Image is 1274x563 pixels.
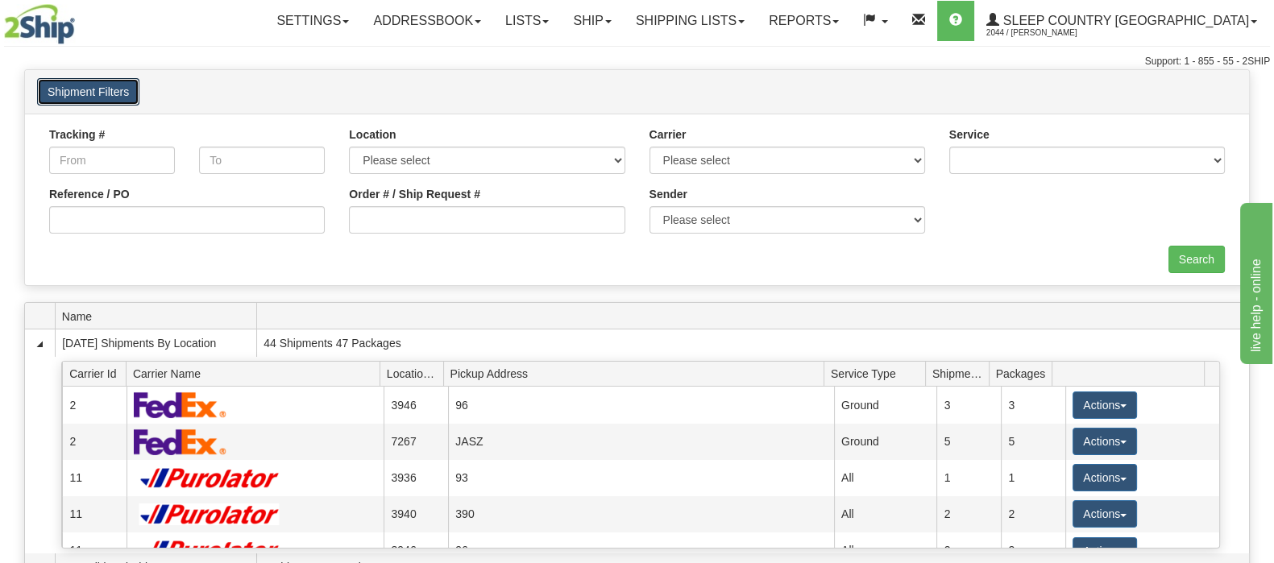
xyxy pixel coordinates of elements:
a: Ship [561,1,623,41]
td: 11 [62,460,127,496]
button: Shipment Filters [37,78,139,106]
a: Lists [493,1,561,41]
td: 3 [1001,387,1065,423]
td: All [834,496,937,532]
td: 5 [936,424,1001,460]
span: Service Type [831,361,925,386]
a: Sleep Country [GEOGRAPHIC_DATA] 2044 / [PERSON_NAME] [974,1,1269,41]
a: Addressbook [361,1,493,41]
td: 5 [1001,424,1065,460]
label: Tracking # [49,126,105,143]
td: 3 [936,387,1001,423]
img: logo2044.jpg [4,4,75,44]
span: Carrier Id [69,361,126,386]
a: Reports [757,1,851,41]
input: Search [1168,246,1225,273]
td: 11 [62,496,127,532]
td: 3946 [384,387,448,423]
span: Shipments [932,361,989,386]
td: Ground [834,387,937,423]
td: 2 [62,387,127,423]
td: 2 [1001,496,1065,532]
td: 2 [62,424,127,460]
iframe: chat widget [1237,199,1272,363]
td: 2 [936,496,1001,532]
label: Sender [649,186,687,202]
td: 3936 [384,460,448,496]
div: Support: 1 - 855 - 55 - 2SHIP [4,55,1270,68]
button: Actions [1073,500,1137,528]
td: 3940 [384,496,448,532]
img: FedEx Express® [134,391,226,418]
button: Actions [1073,464,1137,491]
td: 1 [936,460,1001,496]
label: Order # / Ship Request # [349,186,480,202]
img: Purolator [134,503,286,525]
input: To [199,147,325,174]
td: 93 [448,460,834,496]
td: 44 Shipments 47 Packages [256,329,1249,357]
td: 390 [448,496,834,532]
input: From [49,147,175,174]
td: 1 [1001,460,1065,496]
span: 2044 / [PERSON_NAME] [986,25,1107,41]
span: Sleep Country [GEOGRAPHIC_DATA] [999,14,1249,27]
button: Actions [1073,391,1137,419]
label: Carrier [649,126,687,143]
div: live help - online [12,10,149,29]
img: FedEx Express® [134,428,226,455]
span: Pickup Address [450,361,824,386]
a: Collapse [31,336,48,352]
td: 96 [448,387,834,423]
label: Location [349,126,396,143]
a: Shipping lists [624,1,757,41]
img: Purolator [134,467,286,489]
td: JASZ [448,424,834,460]
span: Carrier Name [133,361,380,386]
span: Location Id [387,361,443,386]
button: Actions [1073,428,1137,455]
td: All [834,460,937,496]
label: Service [949,126,990,143]
td: 7267 [384,424,448,460]
td: [DATE] Shipments By Location [55,329,256,357]
label: Reference / PO [49,186,130,202]
a: Settings [264,1,361,41]
span: Name [62,304,256,329]
span: Packages [996,361,1052,386]
td: Ground [834,424,937,460]
img: Purolator [134,540,286,561]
